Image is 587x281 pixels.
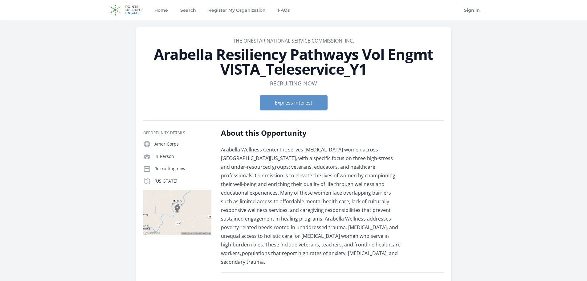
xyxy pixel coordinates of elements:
[154,141,211,147] p: AmeriCorps
[154,178,211,184] p: [US_STATE]
[233,37,354,44] a: THE ONESTAR NATIONAL SERVICE COMMISSION, INC.
[221,128,401,138] h2: About this Opportunity
[154,153,211,159] p: In-Person
[143,130,211,135] h3: Opportunity Details
[154,166,211,172] p: Recruiting now
[221,145,401,266] p: Arabella Wellness Center Inc serves [MEDICAL_DATA] women across [GEOGRAPHIC_DATA][US_STATE], with...
[270,79,317,88] dd: Recruiting now
[143,190,211,235] img: Map
[260,95,328,110] button: Express Interest
[143,47,444,76] h1: Arabella Resiliency Pathways Vol Engmt VISTA_Teleservice_Y1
